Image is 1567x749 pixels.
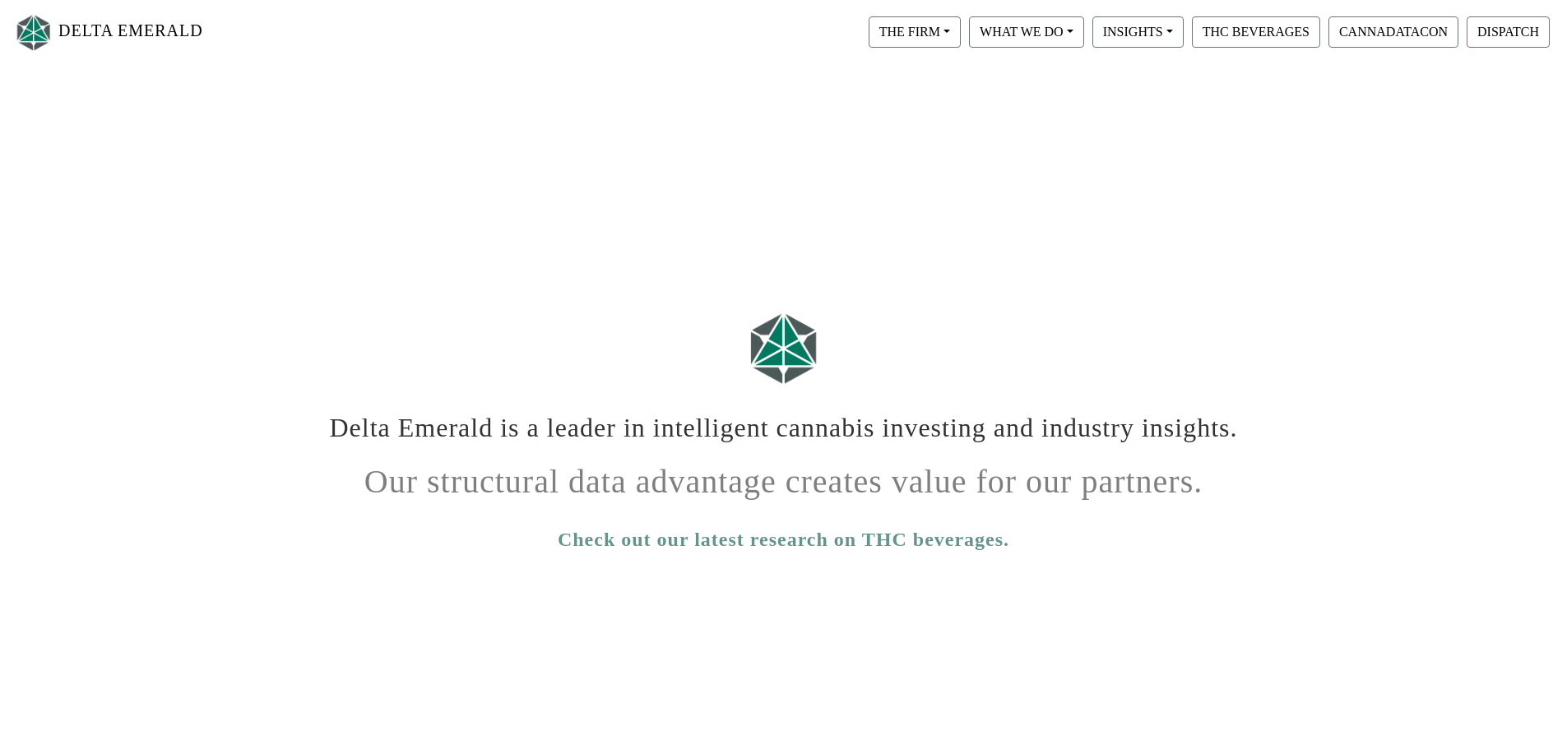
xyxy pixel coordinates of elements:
[1192,16,1320,48] button: THC BEVERAGES
[327,450,1240,502] h1: Our structural data advantage creates value for our partners.
[1463,24,1554,38] a: DISPATCH
[1467,16,1550,48] button: DISPATCH
[969,16,1084,48] button: WHAT WE DO
[1188,24,1324,38] a: THC BEVERAGES
[1328,16,1458,48] button: CANNADATACON
[1092,16,1184,48] button: INSIGHTS
[327,400,1240,443] h1: Delta Emerald is a leader in intelligent cannabis investing and industry insights.
[743,305,825,391] img: Logo
[558,525,1009,554] a: Check out our latest research on THC beverages.
[13,7,203,58] a: DELTA EMERALD
[1324,24,1463,38] a: CANNADATACON
[869,16,961,48] button: THE FIRM
[13,11,54,54] img: Logo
